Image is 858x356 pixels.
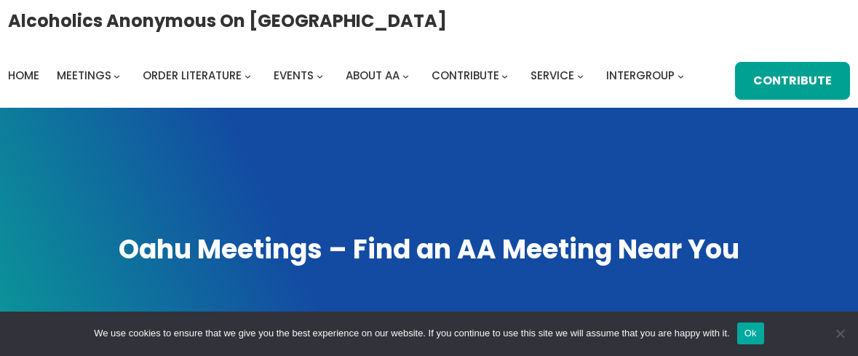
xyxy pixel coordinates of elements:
[8,66,39,86] a: Home
[501,72,508,79] button: Contribute submenu
[57,68,111,83] span: Meetings
[8,68,39,83] span: Home
[606,68,675,83] span: Intergroup
[245,72,251,79] button: Order Literature submenu
[274,66,314,86] a: Events
[346,66,400,86] a: About AA
[8,5,447,36] a: Alcoholics Anonymous on [GEOGRAPHIC_DATA]
[432,68,499,83] span: Contribute
[346,68,400,83] span: About AA
[735,62,850,100] a: Contribute
[57,66,111,86] a: Meetings
[531,68,574,83] span: Service
[606,66,675,86] a: Intergroup
[833,326,847,341] span: No
[577,72,584,79] button: Service submenu
[143,68,242,83] span: Order Literature
[402,72,409,79] button: About AA submenu
[94,326,729,341] span: We use cookies to ensure that we give you the best experience on our website. If you continue to ...
[114,72,120,79] button: Meetings submenu
[14,232,844,268] h1: Oahu Meetings – Find an AA Meeting Near You
[274,68,314,83] span: Events
[737,323,764,344] button: Ok
[432,66,499,86] a: Contribute
[317,72,323,79] button: Events submenu
[8,66,689,86] nav: Intergroup
[678,72,684,79] button: Intergroup submenu
[531,66,574,86] a: Service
